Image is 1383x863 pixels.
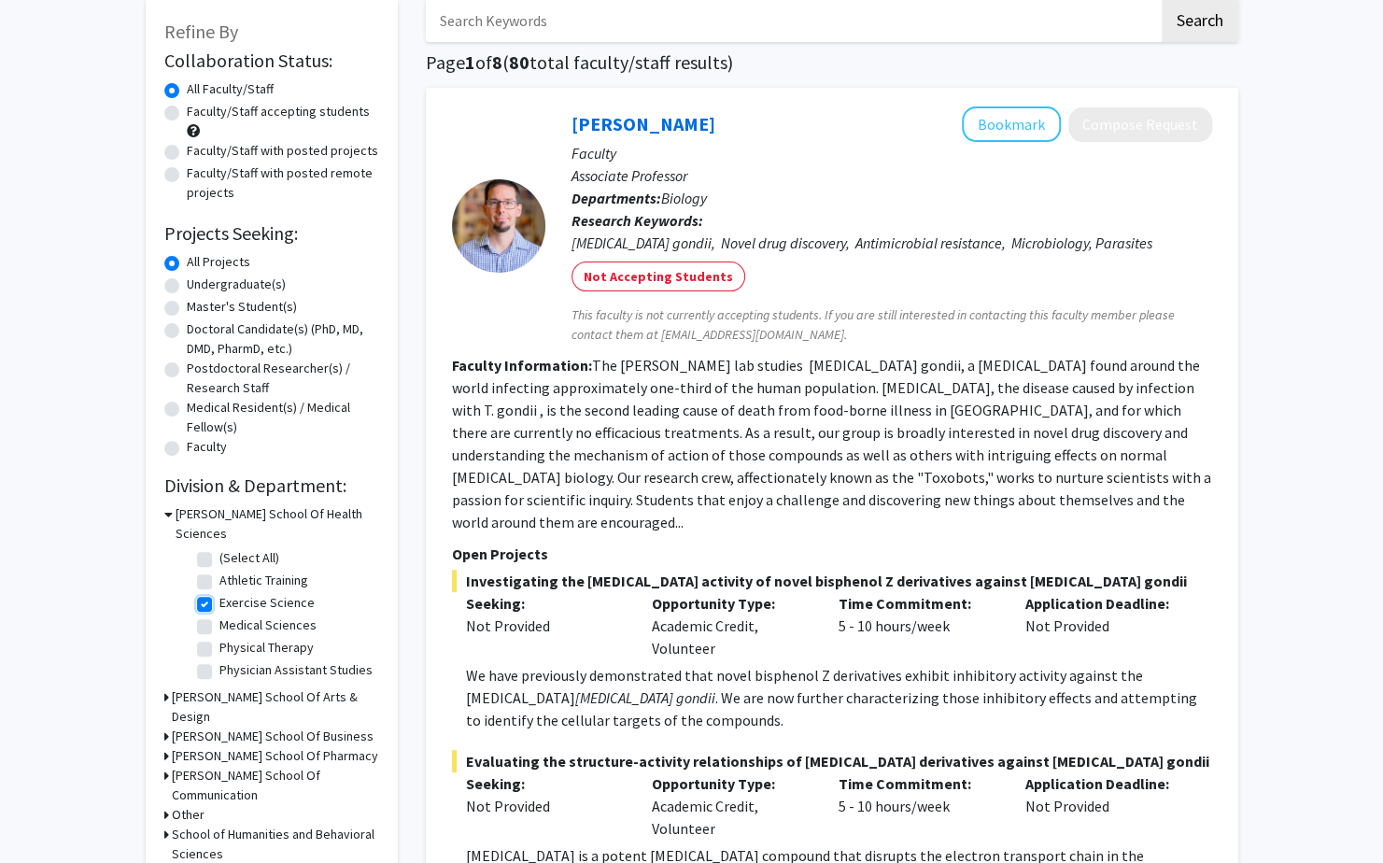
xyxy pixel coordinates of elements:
h3: [PERSON_NAME] School Of Communication [172,766,379,805]
b: Research Keywords: [572,211,703,230]
label: Undergraduate(s) [187,275,286,294]
label: Faculty/Staff with posted projects [187,141,378,161]
label: Physician Assistant Studies [219,660,373,680]
span: Investigating the [MEDICAL_DATA] activity of novel bisphenol Z derivatives against [MEDICAL_DATA]... [452,570,1212,592]
h1: Page of ( total faculty/staff results) [426,51,1238,74]
b: Faculty Information: [452,356,592,375]
div: Not Provided [1011,772,1198,840]
h3: [PERSON_NAME] School Of Pharmacy [172,746,378,766]
a: [PERSON_NAME] [572,112,715,135]
p: Open Projects [452,543,1212,565]
iframe: Chat [14,779,79,849]
label: Faculty [187,437,227,457]
label: Athletic Training [219,571,308,590]
span: Refine By [164,20,238,43]
label: Physical Therapy [219,638,314,658]
fg-read-more: The [PERSON_NAME] lab studies [MEDICAL_DATA] gondii, a [MEDICAL_DATA] found around the world infe... [452,356,1211,531]
div: Not Provided [466,615,625,637]
p: Time Commitment: [839,592,997,615]
b: Departments: [572,189,661,207]
button: Compose Request to Robert Charvat [1068,107,1212,142]
p: Associate Professor [572,164,1212,187]
span: 80 [509,50,529,74]
h3: Other [172,805,205,825]
label: Faculty/Staff accepting students [187,102,370,121]
label: (Select All) [219,548,279,568]
label: Medical Resident(s) / Medical Fellow(s) [187,398,379,437]
div: 5 - 10 hours/week [825,772,1011,840]
div: Not Provided [1011,592,1198,659]
label: Medical Sciences [219,615,317,635]
p: Seeking: [466,592,625,615]
p: Seeking: [466,772,625,795]
button: Add Robert Charvat to Bookmarks [962,106,1061,142]
span: This faculty is not currently accepting students. If you are still interested in contacting this ... [572,305,1212,345]
div: 5 - 10 hours/week [825,592,1011,659]
p: We have previously demonstrated that novel bisphenol Z derivatives exhibit inhibitory activity ag... [466,664,1212,731]
label: All Projects [187,252,250,272]
p: Application Deadline: [1025,592,1184,615]
span: 1 [465,50,475,74]
label: Faculty/Staff with posted remote projects [187,163,379,203]
div: Not Provided [466,795,625,817]
h2: Division & Department: [164,474,379,497]
h2: Collaboration Status: [164,50,379,72]
span: Evaluating the structure-activity relationships of [MEDICAL_DATA] derivatives against [MEDICAL_DA... [452,750,1212,772]
p: Opportunity Type: [652,772,811,795]
label: Exercise Science [219,593,315,613]
label: Postdoctoral Researcher(s) / Research Staff [187,359,379,398]
div: Academic Credit, Volunteer [638,592,825,659]
label: All Faculty/Staff [187,79,274,99]
label: Master's Student(s) [187,297,297,317]
p: Application Deadline: [1025,772,1184,795]
div: [MEDICAL_DATA] gondii, Novel drug discovery, Antimicrobial resistance, Microbiology, Parasites [572,232,1212,254]
label: Doctoral Candidate(s) (PhD, MD, DMD, PharmD, etc.) [187,319,379,359]
h3: [PERSON_NAME] School Of Health Sciences [176,504,379,544]
h2: Projects Seeking: [164,222,379,245]
mat-chip: Not Accepting Students [572,262,745,291]
span: 8 [492,50,502,74]
h3: [PERSON_NAME] School Of Business [172,727,374,746]
h3: [PERSON_NAME] School Of Arts & Design [172,687,379,727]
p: Time Commitment: [839,772,997,795]
em: [MEDICAL_DATA] gondii [575,688,715,707]
p: Opportunity Type: [652,592,811,615]
div: Academic Credit, Volunteer [638,772,825,840]
p: Faculty [572,142,1212,164]
span: Biology [661,189,707,207]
